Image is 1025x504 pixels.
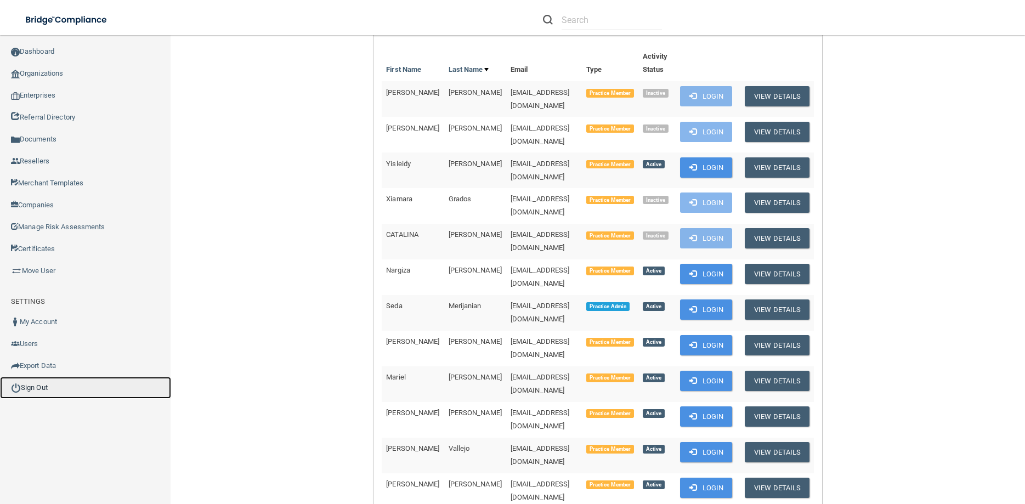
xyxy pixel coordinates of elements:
[386,160,411,168] span: Yisleidy
[11,295,45,308] label: SETTINGS
[511,444,570,466] span: [EMAIL_ADDRESS][DOMAIN_NAME]
[386,480,439,488] span: [PERSON_NAME]
[449,266,502,274] span: [PERSON_NAME]
[680,406,732,427] button: Login
[643,445,665,454] span: Active
[582,46,638,81] th: Type
[638,46,676,81] th: Activity Status
[586,409,634,418] span: Practice Member
[511,266,570,287] span: [EMAIL_ADDRESS][DOMAIN_NAME]
[11,70,20,78] img: organization-icon.f8decf85.png
[11,265,22,276] img: briefcase.64adab9b.png
[745,86,809,106] button: View Details
[680,264,732,284] button: Login
[449,230,502,239] span: [PERSON_NAME]
[745,264,809,284] button: View Details
[11,361,20,370] img: icon-export.b9366987.png
[506,46,582,81] th: Email
[511,480,570,501] span: [EMAIL_ADDRESS][DOMAIN_NAME]
[745,157,809,178] button: View Details
[449,195,472,203] span: Grados
[11,48,20,56] img: ic_dashboard_dark.d01f4a41.png
[449,409,502,417] span: [PERSON_NAME]
[745,299,809,320] button: View Details
[643,196,669,205] span: Inactive
[449,160,502,168] span: [PERSON_NAME]
[11,92,20,100] img: enterprise.0d942306.png
[449,88,502,97] span: [PERSON_NAME]
[643,373,665,382] span: Active
[386,124,439,132] span: [PERSON_NAME]
[511,337,570,359] span: [EMAIL_ADDRESS][DOMAIN_NAME]
[11,339,20,348] img: icon-users.e205127d.png
[449,480,502,488] span: [PERSON_NAME]
[511,302,570,323] span: [EMAIL_ADDRESS][DOMAIN_NAME]
[835,426,1012,470] iframe: Drift Widget Chat Controller
[11,383,21,393] img: ic_power_dark.7ecde6b1.png
[680,335,732,355] button: Login
[643,89,669,98] span: Inactive
[511,160,570,181] span: [EMAIL_ADDRESS][DOMAIN_NAME]
[586,480,634,489] span: Practice Member
[16,9,117,31] img: bridge_compliance_login_screen.278c3ca4.svg
[680,442,732,462] button: Login
[643,480,665,489] span: Active
[680,478,732,498] button: Login
[745,406,809,427] button: View Details
[745,371,809,391] button: View Details
[449,444,470,452] span: Vallejo
[745,335,809,355] button: View Details
[386,444,439,452] span: [PERSON_NAME]
[449,124,502,132] span: [PERSON_NAME]
[511,230,570,252] span: [EMAIL_ADDRESS][DOMAIN_NAME]
[586,89,634,98] span: Practice Member
[511,124,570,145] span: [EMAIL_ADDRESS][DOMAIN_NAME]
[386,373,406,381] span: Mariel
[680,371,732,391] button: Login
[586,373,634,382] span: Practice Member
[643,409,665,418] span: Active
[586,231,634,240] span: Practice Member
[643,338,665,347] span: Active
[586,267,634,275] span: Practice Member
[386,266,410,274] span: Nargiza
[586,338,634,347] span: Practice Member
[511,409,570,430] span: [EMAIL_ADDRESS][DOMAIN_NAME]
[449,302,482,310] span: Merijanian
[643,302,665,311] span: Active
[745,442,809,462] button: View Details
[745,478,809,498] button: View Details
[511,88,570,110] span: [EMAIL_ADDRESS][DOMAIN_NAME]
[680,228,732,248] button: Login
[586,196,634,205] span: Practice Member
[586,160,634,169] span: Practice Member
[680,86,732,106] button: Login
[680,192,732,213] button: Login
[386,195,412,203] span: Xiamara
[680,157,732,178] button: Login
[745,192,809,213] button: View Details
[680,122,732,142] button: Login
[386,88,439,97] span: [PERSON_NAME]
[449,63,489,76] a: Last Name
[449,373,502,381] span: [PERSON_NAME]
[643,160,665,169] span: Active
[11,318,20,326] img: ic_user_dark.df1a06c3.png
[386,409,439,417] span: [PERSON_NAME]
[543,15,553,25] img: ic-search.3b580494.png
[386,63,421,76] a: First Name
[643,124,669,133] span: Inactive
[680,299,732,320] button: Login
[386,302,402,310] span: Seda
[449,337,502,346] span: [PERSON_NAME]
[586,124,634,133] span: Practice Member
[11,135,20,144] img: icon-documents.8dae5593.png
[643,231,669,240] span: Inactive
[386,230,418,239] span: CATALINA
[586,445,634,454] span: Practice Member
[643,267,665,275] span: Active
[11,157,20,166] img: ic_reseller.de258add.png
[386,337,439,346] span: [PERSON_NAME]
[586,302,630,311] span: Practice Admin
[562,10,662,30] input: Search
